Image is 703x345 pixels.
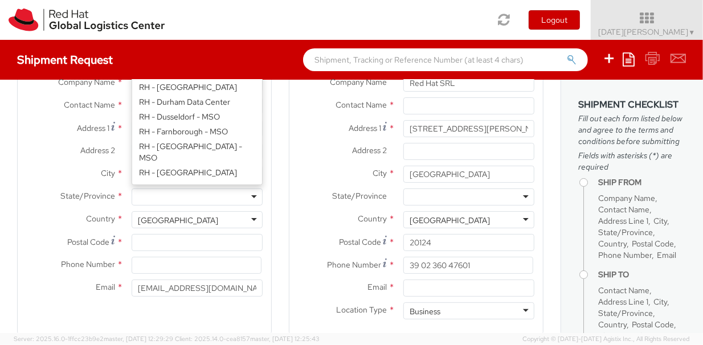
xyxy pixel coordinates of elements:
[339,237,381,247] span: Postal Code
[358,213,387,224] span: Country
[598,239,627,249] span: Country
[250,335,320,343] span: master, [DATE] 12:25:43
[598,178,686,187] h4: Ship From
[132,124,262,139] div: RH - Farnborough - MSO
[632,239,674,249] span: Postal Code
[598,319,627,330] span: Country
[332,191,387,201] span: State/Province
[410,215,490,226] div: [GEOGRAPHIC_DATA]
[578,100,686,110] h3: Shipment Checklist
[138,215,218,226] div: [GEOGRAPHIC_DATA]
[67,237,109,247] span: Postal Code
[58,77,115,87] span: Company Name
[132,139,262,165] div: RH - [GEOGRAPHIC_DATA] - MSO
[77,123,109,133] span: Address 1
[9,9,165,31] img: rh-logistics-00dfa346123c4ec078e1.svg
[578,150,686,172] span: Fields with asterisks (*) are required
[578,113,686,147] span: Fill out each form listed below and agree to the terms and conditions before submitting
[598,216,648,226] span: Address Line 1
[632,319,674,330] span: Postal Code
[61,259,115,269] span: Phone Number
[132,80,262,95] div: RH - [GEOGRAPHIC_DATA]
[327,260,381,270] span: Phone Number
[598,331,652,341] span: Phone Number
[367,282,387,292] span: Email
[64,100,115,110] span: Contact Name
[598,297,648,307] span: Address Line 1
[598,250,652,260] span: Phone Number
[352,145,387,155] span: Address 2
[101,168,115,178] span: City
[80,145,115,155] span: Address 2
[599,27,696,37] span: [DATE][PERSON_NAME]
[132,109,262,124] div: RH - Dusseldorf - MSO
[86,213,115,224] span: Country
[598,270,686,279] h4: Ship To
[17,54,113,66] h4: Shipment Request
[132,95,262,109] div: RH - Durham Data Center
[336,100,387,110] span: Contact Name
[336,305,387,315] span: Location Type
[598,204,649,215] span: Contact Name
[330,77,387,87] span: Company Name
[598,308,653,318] span: State/Province
[657,250,676,260] span: Email
[598,227,653,237] span: State/Province
[104,335,173,343] span: master, [DATE] 12:29:29
[598,285,649,295] span: Contact Name
[522,335,689,344] span: Copyright © [DATE]-[DATE] Agistix Inc., All Rights Reserved
[653,297,667,307] span: City
[60,191,115,201] span: State/Province
[175,335,320,343] span: Client: 2025.14.0-cea8157
[132,180,262,206] div: RH - [GEOGRAPHIC_DATA] - MSO
[689,28,696,37] span: ▼
[132,165,262,180] div: RH - [GEOGRAPHIC_DATA]
[373,168,387,178] span: City
[303,48,588,71] input: Shipment, Tracking or Reference Number (at least 4 chars)
[349,123,381,133] span: Address 1
[410,306,440,317] div: Business
[598,193,655,203] span: Company Name
[653,216,667,226] span: City
[96,282,115,292] span: Email
[14,335,173,343] span: Server: 2025.16.0-1ffcc23b9e2
[529,10,580,30] button: Logout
